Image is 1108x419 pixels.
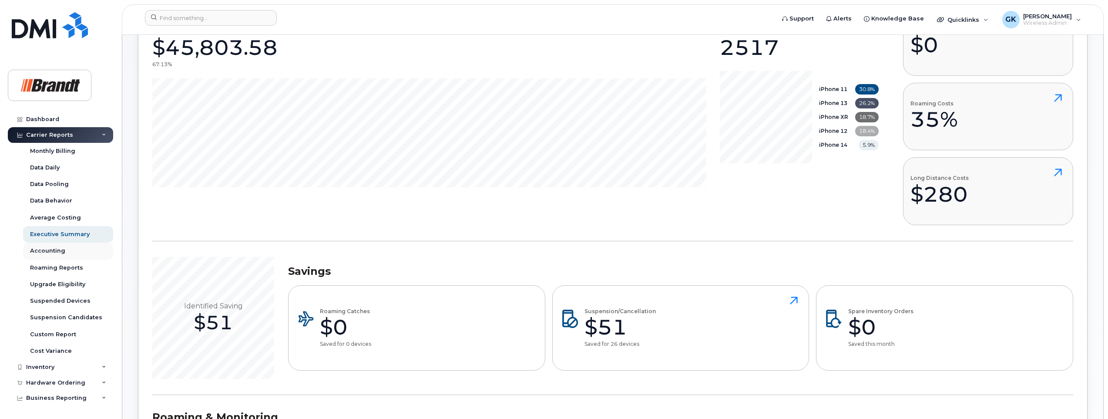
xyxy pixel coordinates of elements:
[184,301,243,310] span: Identified Saving
[820,10,858,27] a: Alerts
[320,308,371,314] h4: Roaming Catches
[1023,20,1072,27] span: Wireless Admin
[947,16,979,23] span: Quicklinks
[776,10,820,27] a: Support
[931,11,994,28] div: Quicklinks
[819,86,847,92] b: iPhone 11
[288,265,1073,278] h3: Savings
[903,157,1073,225] button: Long Distance Costs$280
[819,100,847,106] b: iPhone 13
[152,34,278,61] div: $45,803.58
[819,142,847,148] b: iPhone 14
[819,128,847,134] b: iPhone 12
[910,101,958,106] h4: Roaming Costs
[996,11,1087,28] div: Gloria Koshman
[910,181,969,207] div: $280
[320,314,371,340] div: $0
[833,14,852,23] span: Alerts
[552,285,809,371] button: Suspension/Cancellation$51Saved for 26 devices
[910,32,941,58] div: $0
[720,34,779,61] div: 2517
[145,10,277,26] input: Find something...
[194,310,233,334] span: $51
[848,308,913,314] h4: Spare Inventory Orders
[584,308,656,314] h4: Suspension/Cancellation
[910,175,969,181] h4: Long Distance Costs
[855,112,879,122] span: 18.7%
[584,340,656,348] p: Saved for 26 devices
[848,340,913,348] p: Saved this month
[1005,14,1016,25] span: GK
[858,10,930,27] a: Knowledge Base
[903,83,1073,150] button: Roaming Costs35%
[819,114,848,120] b: iPhone XR
[789,14,814,23] span: Support
[910,106,958,132] div: 35%
[855,84,879,95] span: 30.8%
[855,98,879,108] span: 26.2%
[152,61,172,68] div: 67.13%
[855,126,879,136] span: 18.4%
[320,340,371,348] p: Saved for 0 devices
[859,140,879,150] span: 5.9%
[1023,13,1072,20] span: [PERSON_NAME]
[871,14,924,23] span: Knowledge Base
[584,314,656,340] div: $51
[848,314,913,340] div: $0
